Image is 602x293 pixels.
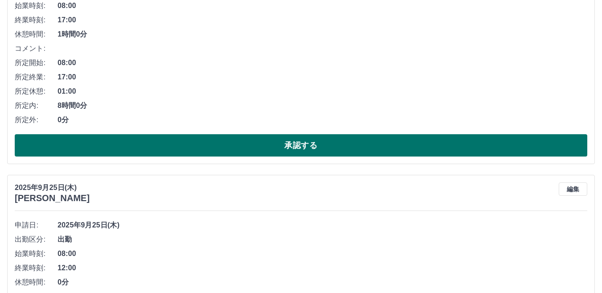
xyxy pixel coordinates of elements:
[15,0,58,11] span: 始業時刻:
[15,115,58,125] span: 所定外:
[58,234,587,245] span: 出勤
[58,248,587,259] span: 08:00
[15,72,58,83] span: 所定終業:
[15,220,58,231] span: 申請日:
[58,86,587,97] span: 01:00
[15,86,58,97] span: 所定休憩:
[15,100,58,111] span: 所定内:
[58,58,587,68] span: 08:00
[58,29,587,40] span: 1時間0分
[58,220,587,231] span: 2025年9月25日(木)
[15,29,58,40] span: 休憩時間:
[15,43,58,54] span: コメント:
[58,0,587,11] span: 08:00
[559,182,587,196] button: 編集
[15,263,58,273] span: 終業時刻:
[15,248,58,259] span: 始業時刻:
[15,182,90,193] p: 2025年9月25日(木)
[58,15,587,25] span: 17:00
[15,234,58,245] span: 出勤区分:
[15,58,58,68] span: 所定開始:
[15,15,58,25] span: 終業時刻:
[58,115,587,125] span: 0分
[15,134,587,157] button: 承認する
[58,72,587,83] span: 17:00
[15,277,58,288] span: 休憩時間:
[58,100,587,111] span: 8時間0分
[58,277,587,288] span: 0分
[58,263,587,273] span: 12:00
[15,193,90,203] h3: [PERSON_NAME]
